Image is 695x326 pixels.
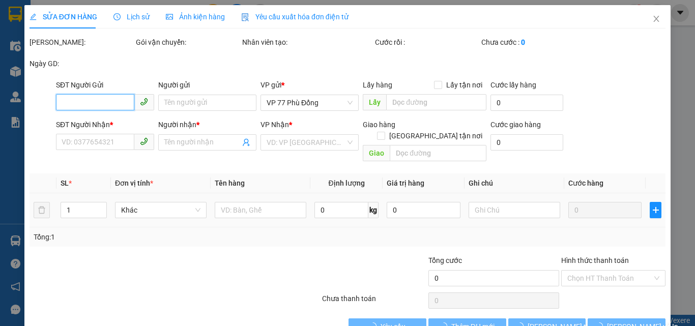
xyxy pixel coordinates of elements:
div: Người nhận [158,119,256,130]
span: phone [140,137,148,145]
span: SL [61,179,69,187]
label: Cước giao hàng [490,121,541,129]
label: Hình thức thanh toán [561,256,629,264]
span: Lấy [363,94,386,110]
span: [GEOGRAPHIC_DATA] tận nơi [385,130,486,141]
button: Close [642,5,671,34]
span: Khác [121,202,200,218]
input: Cước giao hàng [490,134,563,151]
span: kg [368,202,379,218]
span: Lịch sử [113,13,150,21]
div: VP gửi [260,79,359,91]
span: Lấy tận nơi [442,79,486,91]
th: Ghi chú [465,173,564,193]
span: phone [140,98,148,106]
span: Giao [363,145,390,161]
div: Ngày GD: [30,58,134,69]
span: user-add [242,138,250,146]
div: Người gửi [158,79,256,91]
input: Cước lấy hàng [490,95,563,111]
span: plus [650,206,661,214]
span: Lấy hàng [363,81,392,89]
div: SĐT Người Gửi [56,79,154,91]
input: Dọc đường [386,94,486,110]
input: Dọc đường [390,145,486,161]
span: Cước hàng [568,179,603,187]
button: delete [34,202,50,218]
input: 0 [568,202,642,218]
img: icon [241,13,249,21]
span: VP 77 Phù Đổng [267,95,353,110]
div: Tổng: 1 [34,231,269,243]
div: Nhân viên tạo: [242,37,373,48]
span: Giao hàng [363,121,395,129]
span: close [652,15,660,23]
span: picture [166,13,173,20]
div: Chưa thanh toán [321,293,427,311]
label: Cước lấy hàng [490,81,536,89]
span: Tổng cước [428,256,462,264]
span: SỬA ĐƠN HÀNG [30,13,97,21]
div: [PERSON_NAME]: [30,37,134,48]
div: Cước rồi : [375,37,479,48]
span: VP Nhận [260,121,289,129]
div: Chưa cước : [481,37,586,48]
span: Định lượng [328,179,364,187]
button: plus [650,202,661,218]
span: Đơn vị tính [115,179,153,187]
span: Yêu cầu xuất hóa đơn điện tử [241,13,349,21]
span: Ảnh kiện hàng [166,13,225,21]
span: Tên hàng [215,179,245,187]
b: 0 [521,38,525,46]
span: Giá trị hàng [387,179,424,187]
span: edit [30,13,37,20]
span: clock-circle [113,13,121,20]
input: Ghi Chú [469,202,560,218]
div: Gói vận chuyển: [136,37,240,48]
input: VD: Bàn, Ghế [215,202,306,218]
div: SĐT Người Nhận [56,119,154,130]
